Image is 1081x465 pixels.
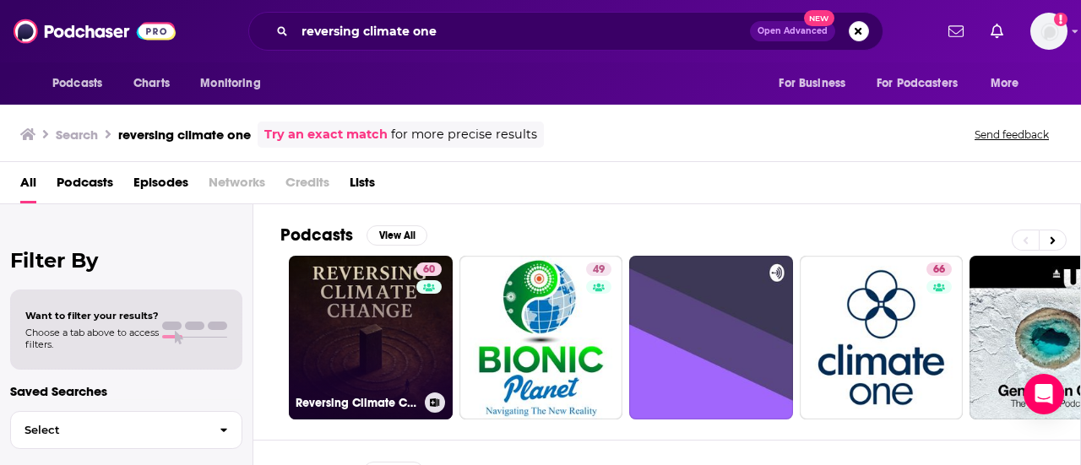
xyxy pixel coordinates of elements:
[122,68,180,100] a: Charts
[20,169,36,203] a: All
[1054,13,1067,26] svg: Add a profile image
[264,125,388,144] a: Try an exact match
[1024,374,1064,414] div: Open Intercom Messenger
[10,248,242,273] h2: Filter By
[133,169,188,203] a: Episodes
[767,68,866,100] button: open menu
[11,424,206,435] span: Select
[133,72,170,95] span: Charts
[866,68,982,100] button: open menu
[1030,13,1067,50] button: Show profile menu
[280,224,353,246] h2: Podcasts
[926,262,952,276] a: 66
[295,18,750,45] input: Search podcasts, credits, & more...
[970,127,1054,142] button: Send feedback
[188,68,282,100] button: open menu
[877,72,958,95] span: For Podcasters
[593,262,605,278] span: 49
[52,72,102,95] span: Podcasts
[285,169,329,203] span: Credits
[57,169,113,203] a: Podcasts
[118,127,251,143] h3: reversing climate one
[1030,13,1067,50] span: Logged in as mdekoning
[289,256,453,419] a: 60Reversing Climate Change
[14,15,176,47] img: Podchaser - Follow, Share and Rate Podcasts
[991,72,1019,95] span: More
[296,396,418,410] h3: Reversing Climate Change
[933,262,945,278] span: 66
[942,17,970,46] a: Show notifications dropdown
[200,72,260,95] span: Monitoring
[416,262,442,276] a: 60
[25,327,159,350] span: Choose a tab above to access filters.
[367,225,427,246] button: View All
[209,169,265,203] span: Networks
[586,262,611,276] a: 49
[800,256,964,419] a: 66
[750,21,835,41] button: Open AdvancedNew
[459,256,623,419] a: 49
[391,125,537,144] span: for more precise results
[758,27,828,35] span: Open Advanced
[984,17,1010,46] a: Show notifications dropdown
[423,262,435,278] span: 60
[10,411,242,449] button: Select
[1030,13,1067,50] img: User Profile
[41,68,124,100] button: open menu
[56,127,98,143] h3: Search
[25,310,159,322] span: Want to filter your results?
[10,383,242,399] p: Saved Searches
[280,224,427,246] a: PodcastsView All
[248,12,883,51] div: Search podcasts, credits, & more...
[979,68,1040,100] button: open menu
[350,169,375,203] a: Lists
[779,72,845,95] span: For Business
[804,10,834,26] span: New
